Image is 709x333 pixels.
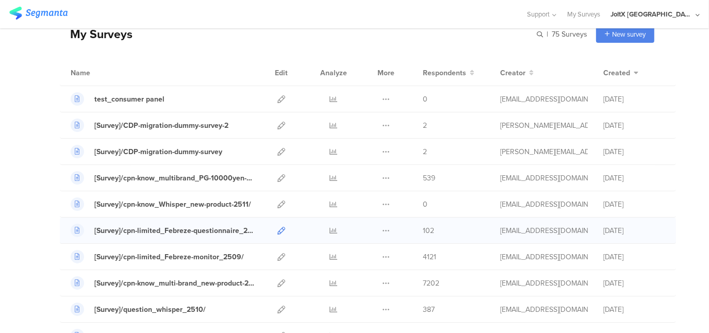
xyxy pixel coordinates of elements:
[71,224,255,237] a: [Survey]/cpn-limited_Febreze-questionnaire_2509/
[527,9,550,19] span: Support
[603,173,665,184] div: [DATE]
[94,94,164,105] div: test_consumer panel
[94,252,244,262] div: [Survey]/cpn-limited_Febreze-monitor_2509/
[500,173,588,184] div: kumai.ik@pg.com
[71,92,164,106] a: test_consumer panel
[71,250,244,263] a: [Survey]/cpn-limited_Febreze-monitor_2509/
[94,278,255,289] div: [Survey]/cpn-know_multi-brand_new-product-2509/
[375,60,397,86] div: More
[603,120,665,131] div: [DATE]
[71,145,222,158] a: [Survey]/CDP-migration-dummy-survey
[423,225,434,236] span: 102
[603,252,665,262] div: [DATE]
[71,171,255,185] a: [Survey]/cpn-know_multibrand_PG-10000yen-2510/
[500,68,534,78] button: Creator
[60,25,133,43] div: My Surveys
[603,304,665,315] div: [DATE]
[603,199,665,210] div: [DATE]
[603,68,630,78] span: Created
[500,94,588,105] div: kumai.ik@pg.com
[603,68,638,78] button: Created
[423,278,439,289] span: 7202
[545,29,550,40] span: |
[423,94,427,105] span: 0
[318,60,349,86] div: Analyze
[94,173,255,184] div: [Survey]/cpn-know_multibrand_PG-10000yen-2510/
[71,197,251,211] a: [Survey]/cpn-know_Whisper_new-product-2511/
[423,146,427,157] span: 2
[611,9,693,19] div: JoltX [GEOGRAPHIC_DATA]
[500,278,588,289] div: kumai.ik@pg.com
[9,7,68,20] img: segmanta logo
[500,146,588,157] div: praharaj.sp.1@pg.com
[94,304,206,315] div: [Survey]/question_whisper_2510/
[423,252,436,262] span: 4121
[500,120,588,131] div: praharaj.sp.1@pg.com
[603,278,665,289] div: [DATE]
[94,146,222,157] div: [Survey]/CDP-migration-dummy-survey
[500,225,588,236] div: kumai.ik@pg.com
[500,304,588,315] div: kumai.ik@pg.com
[423,68,474,78] button: Respondents
[500,252,588,262] div: kumai.ik@pg.com
[423,173,435,184] span: 539
[94,120,228,131] div: [Survey]/CDP-migration-dummy-survey-2
[71,119,228,132] a: [Survey]/CDP-migration-dummy-survey-2
[500,68,525,78] span: Creator
[423,68,466,78] span: Respondents
[94,199,251,210] div: [Survey]/cpn-know_Whisper_new-product-2511/
[270,60,292,86] div: Edit
[71,276,255,290] a: [Survey]/cpn-know_multi-brand_new-product-2509/
[500,199,588,210] div: kumai.ik@pg.com
[423,199,427,210] span: 0
[603,94,665,105] div: [DATE]
[423,120,427,131] span: 2
[603,146,665,157] div: [DATE]
[603,225,665,236] div: [DATE]
[94,225,255,236] div: [Survey]/cpn-limited_Febreze-questionnaire_2509/
[423,304,435,315] span: 387
[71,303,206,316] a: [Survey]/question_whisper_2510/
[71,68,133,78] div: Name
[552,29,587,40] span: 75 Surveys
[612,29,646,39] span: New survey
